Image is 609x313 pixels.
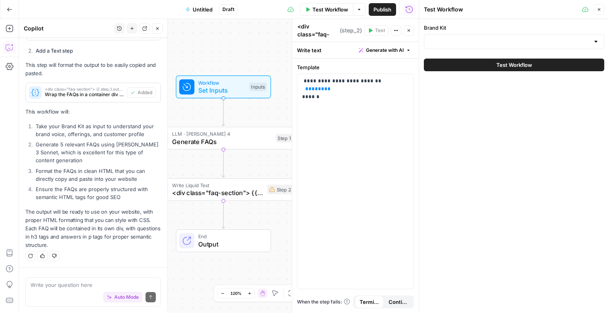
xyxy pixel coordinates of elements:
span: ( step_2 ) [340,27,362,34]
span: Added [138,89,152,96]
span: Terminate Workflow [360,298,379,306]
span: Test [375,27,385,34]
span: Publish [373,6,391,13]
textarea: <div class="faq-section"> {{ step_1.output }} </div> [297,23,338,78]
span: Generate with AI [366,47,404,54]
g: Edge from step_1 to step_2 [222,150,225,177]
button: Test Workflow [424,59,604,71]
div: Write Liquid Text<div class="faq-section"> {{ step_1.output }} </div>Step 2 [150,178,297,201]
button: Continue [384,296,413,308]
span: 120% [230,290,241,296]
span: Write Liquid Text [172,181,263,189]
div: Step 2 [267,185,293,194]
p: The output will be ready to use on your website, with proper HTML formatting that you can style w... [25,208,161,250]
a: When the step fails: [297,298,350,305]
div: LLM · [PERSON_NAME] 4Generate FAQsStep 1 [150,127,297,150]
button: Generate with AI [356,45,414,55]
span: Output [198,239,263,249]
li: Generate 5 relevant FAQs using [PERSON_NAME] 3 Sonnet, which is excellent for this type of conten... [34,140,161,164]
p: This step will format the output to be easily copied and pasted. [25,61,161,78]
label: Brand Kit [424,24,604,32]
li: Ensure the FAQs are properly structured with semantic HTML tags for good SEO [34,185,161,201]
div: WorkflowSet InputsInputs [150,76,297,99]
div: Copilot [24,25,112,32]
span: End [198,233,263,240]
div: Write text [292,42,419,58]
div: Step 1 [276,134,293,142]
li: Format the FAQs in clean HTML that you can directly copy and paste into your website [34,167,161,183]
span: Test Workflow [496,61,532,69]
span: Workflow [198,79,245,86]
g: Edge from start to step_1 [222,98,225,126]
button: Test [364,25,389,36]
span: Set Inputs [198,85,245,95]
button: Untitled [181,3,217,16]
span: LLM · [PERSON_NAME] 4 [172,130,272,138]
button: Test Workflow [300,3,353,16]
div: Inputs [249,83,266,91]
span: Generate FAQs [172,137,272,146]
span: Continue [389,298,408,306]
span: Auto Mode [114,294,139,301]
label: Template [297,63,414,71]
div: EndOutput [150,230,297,252]
g: Edge from step_2 to end [222,201,225,228]
span: <div class="faq-section"> {{ step_1.output }} </div> [45,87,124,91]
button: Added [127,87,156,98]
button: Auto Mode [103,292,142,302]
span: <div class="faq-section"> {{ step_1.output }} </div> [172,188,263,197]
p: This workflow will: [25,108,161,116]
strong: Add a Text step [36,47,73,54]
span: Test Workflow [312,6,348,13]
span: Draft [222,6,234,13]
span: Wrap the FAQs in a container div for styling [45,91,124,98]
span: Untitled [193,6,213,13]
li: Take your Brand Kit as input to understand your brand voice, offerings, and customer profile [34,122,161,138]
button: Publish [369,3,396,16]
